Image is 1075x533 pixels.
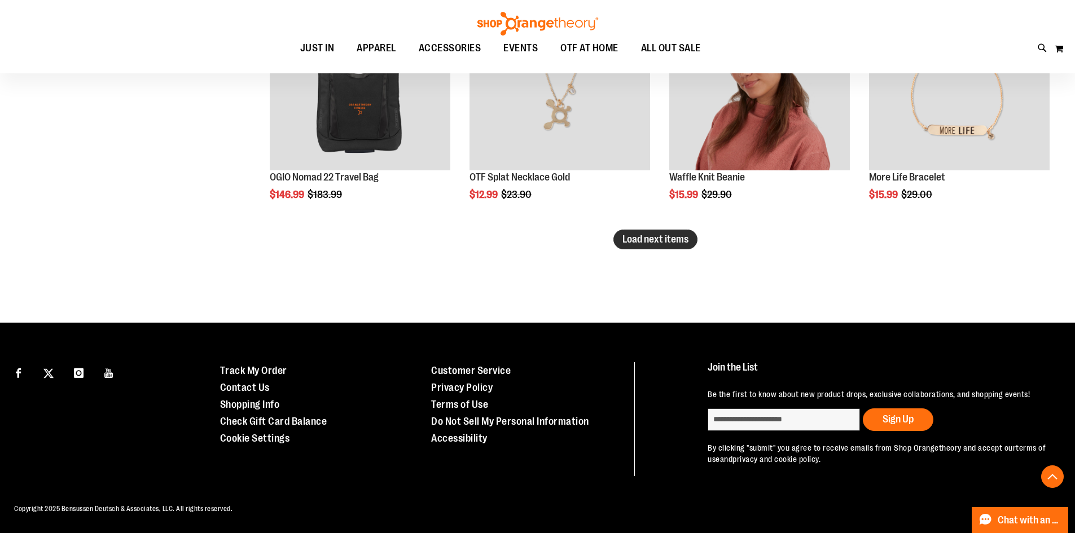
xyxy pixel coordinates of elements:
span: $23.90 [501,189,533,200]
a: Waffle Knit Beanie [669,171,745,183]
button: Load next items [613,230,697,249]
a: More Life Bracelet [869,171,945,183]
p: By clicking "submit" you agree to receive emails from Shop Orangetheory and accept our and [708,442,1049,465]
h4: Join the List [708,362,1049,383]
a: Shopping Info [220,399,280,410]
input: enter email [708,408,860,431]
a: Do Not Sell My Personal Information [431,416,589,427]
span: JUST IN [300,36,335,61]
span: $12.99 [470,189,499,200]
p: Be the first to know about new product drops, exclusive collaborations, and shopping events! [708,389,1049,400]
a: Visit our X page [39,362,59,382]
a: OTF Splat Necklace Gold [470,171,570,183]
a: Terms of Use [431,399,488,410]
a: Visit our Youtube page [99,362,119,382]
span: $15.99 [869,189,900,200]
img: Shop Orangetheory [476,12,600,36]
button: Back To Top [1041,465,1064,488]
span: $183.99 [308,189,344,200]
span: OTF AT HOME [560,36,618,61]
span: $29.00 [901,189,934,200]
a: Check Gift Card Balance [220,416,327,427]
a: Visit our Instagram page [69,362,89,382]
span: Sign Up [883,413,914,425]
a: Privacy Policy [431,382,493,393]
span: Copyright 2025 Bensussen Deutsch & Associates, LLC. All rights reserved. [14,505,232,513]
button: Chat with an Expert [972,507,1069,533]
a: privacy and cookie policy. [732,455,820,464]
a: Accessibility [431,433,488,444]
span: $15.99 [669,189,700,200]
a: Customer Service [431,365,511,376]
a: terms of use [708,443,1046,464]
span: ACCESSORIES [419,36,481,61]
span: ALL OUT SALE [641,36,701,61]
span: $29.90 [701,189,734,200]
span: $146.99 [270,189,306,200]
a: Track My Order [220,365,287,376]
a: Visit our Facebook page [8,362,28,382]
span: Chat with an Expert [998,515,1061,526]
span: EVENTS [503,36,538,61]
a: OGIO Nomad 22 Travel Bag [270,171,379,183]
span: Load next items [622,234,688,245]
span: APPAREL [357,36,396,61]
a: Contact Us [220,382,270,393]
button: Sign Up [863,408,933,431]
img: Twitter [43,368,54,378]
a: Cookie Settings [220,433,290,444]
